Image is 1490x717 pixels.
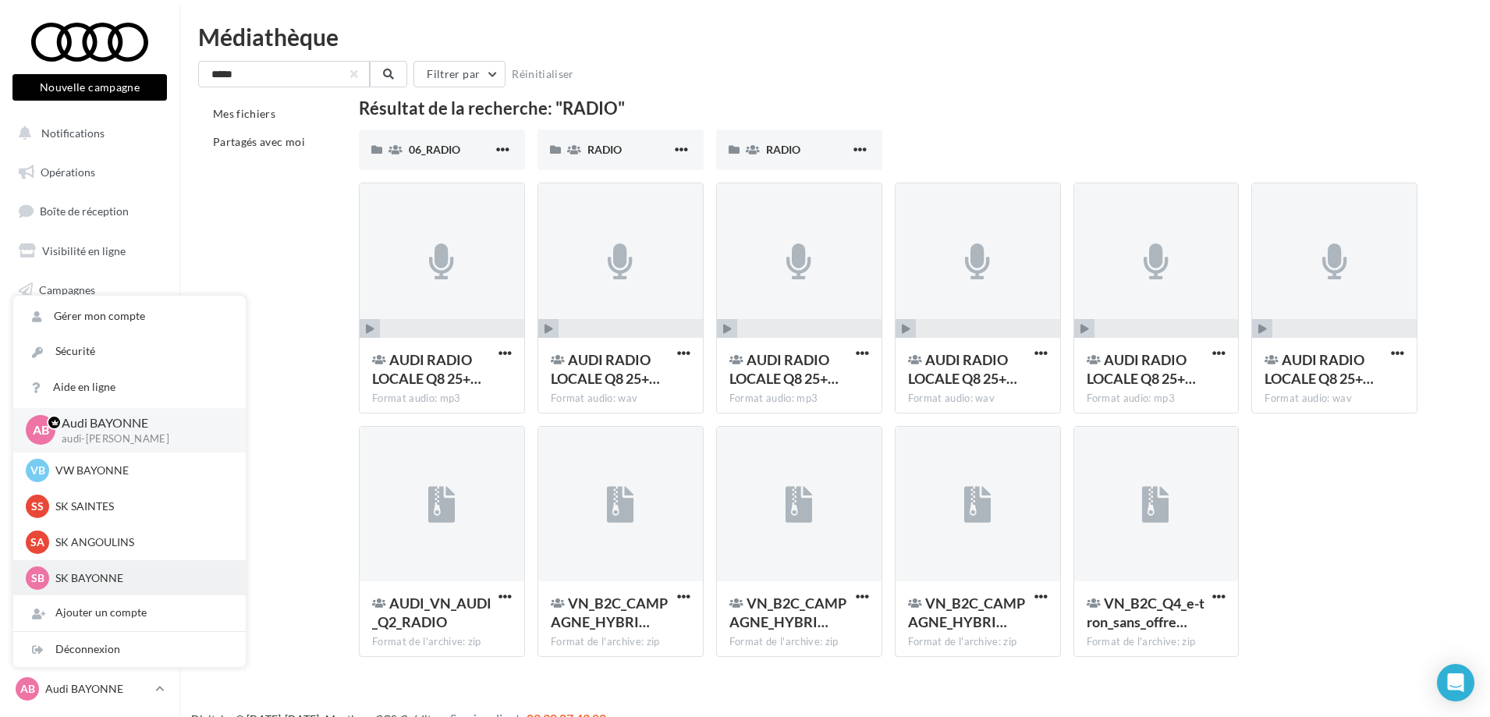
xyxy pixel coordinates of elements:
[729,595,846,630] span: VN_B2C_CAMPAGNE_HYBRIDE_RECHARGEABLE_RADIO_Q3_e-hybrid
[198,25,1471,48] div: Médiathèque
[55,499,227,514] p: SK SAINTES
[359,100,1417,117] div: Résultat de la recherche: "RADIO"
[908,635,1048,649] div: Format de l'archive: zip
[9,274,170,307] a: Campagnes
[587,143,622,156] span: RADIO
[41,126,105,140] span: Notifications
[31,499,44,514] span: SS
[9,235,170,268] a: Visibilité en ligne
[55,570,227,586] p: SK BAYONNE
[39,282,95,296] span: Campagnes
[62,432,221,446] p: audi-[PERSON_NAME]
[372,392,512,406] div: Format audio: mp3
[1087,392,1226,406] div: Format audio: mp3
[9,312,170,345] a: Médiathèque
[1087,595,1204,630] span: VN_B2C_Q4_e-tron_sans_offre_RADIO
[908,595,1025,630] span: VN_B2C_CAMPAGNE_HYBRIDE_RECHARGEABLE_RADIO_Q5_e-hybrid
[551,392,690,406] div: Format audio: wav
[213,107,275,120] span: Mes fichiers
[506,65,580,83] button: Réinitialiser
[372,595,491,630] span: AUDI_VN_AUDI_Q2_RADIO
[45,681,149,697] p: Audi BAYONNE
[62,414,221,432] p: Audi BAYONNE
[31,570,44,586] span: SB
[9,156,170,189] a: Opérations
[1265,392,1404,406] div: Format audio: wav
[13,632,246,667] div: Déconnexion
[409,143,460,156] span: 06_RADIO
[12,74,167,101] button: Nouvelle campagne
[551,635,690,649] div: Format de l'archive: zip
[9,194,170,228] a: Boîte de réception
[551,351,660,387] span: AUDI RADIO LOCALE Q8 25+5 LOM1 14.03.23
[30,534,44,550] span: SA
[551,595,668,630] span: VN_B2C_CAMPAGNE_HYBRIDE_RECHARGEABLE_RADIO_A3_TFSI_e
[9,117,164,150] button: Notifications
[729,635,869,649] div: Format de l'archive: zip
[41,165,95,179] span: Opérations
[1087,635,1226,649] div: Format de l'archive: zip
[12,674,167,704] a: AB Audi BAYONNE
[9,351,170,397] a: AFFICHAGE PRESSE MD
[20,681,35,697] span: AB
[1437,664,1474,701] div: Open Intercom Messenger
[729,351,839,387] span: AUDI RADIO LOCALE Q8 25+5 LOM2 14.03.23
[13,299,246,334] a: Gérer mon compte
[413,61,506,87] button: Filtrer par
[13,334,246,369] a: Sécurité
[42,244,126,257] span: Visibilité en ligne
[766,143,800,156] span: RADIO
[1265,351,1374,387] span: AUDI RADIO LOCALE Q8 25+5 LOM3 14.03.23
[13,595,246,630] div: Ajouter un compte
[372,635,512,649] div: Format de l'archive: zip
[1087,351,1196,387] span: AUDI RADIO LOCALE Q8 25+5 LOM3 14.03.23
[729,392,869,406] div: Format audio: mp3
[40,204,129,218] span: Boîte de réception
[55,463,227,478] p: VW BAYONNE
[30,463,45,478] span: VB
[213,135,305,148] span: Partagés avec moi
[33,421,49,439] span: AB
[55,534,227,550] p: SK ANGOULINS
[13,370,246,405] a: Aide en ligne
[372,351,481,387] span: AUDI RADIO LOCALE Q8 25+5 LOM1 14.03.23
[908,392,1048,406] div: Format audio: wav
[908,351,1017,387] span: AUDI RADIO LOCALE Q8 25+5 LOM2 14.03.23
